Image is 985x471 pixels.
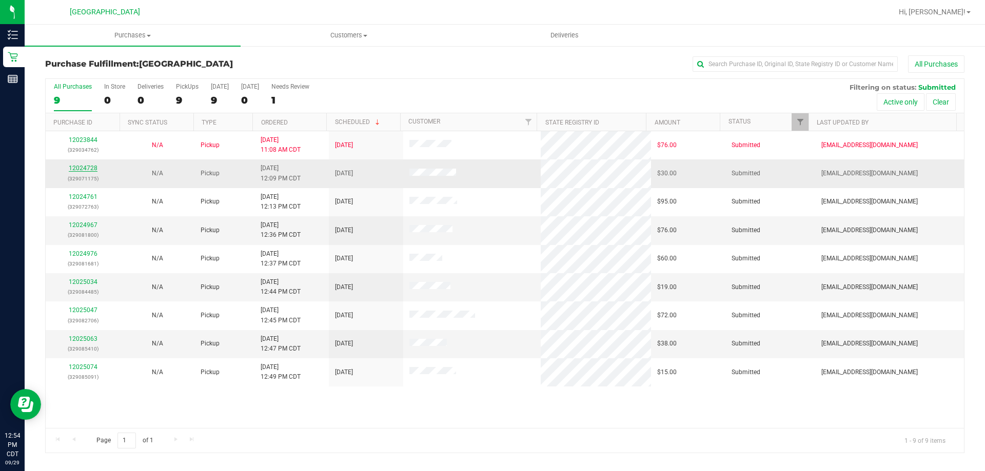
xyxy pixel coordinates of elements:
[69,221,97,229] a: 12024967
[5,431,20,459] p: 12:54 PM CDT
[821,339,918,349] span: [EMAIL_ADDRESS][DOMAIN_NAME]
[52,316,114,325] p: (329082706)
[335,282,353,292] span: [DATE]
[792,113,809,131] a: Filter
[657,367,677,377] span: $15.00
[211,83,229,90] div: [DATE]
[655,119,680,126] a: Amount
[8,74,18,84] inline-svg: Reports
[69,136,97,144] a: 12023844
[732,367,760,377] span: Submitted
[545,119,599,126] a: State Registry ID
[732,169,760,178] span: Submitted
[152,368,163,376] span: Not Applicable
[850,83,916,91] span: Filtering on status:
[408,118,440,125] a: Customer
[152,197,163,207] button: N/A
[732,339,760,349] span: Submitted
[201,140,220,150] span: Pickup
[8,30,18,40] inline-svg: Inventory
[335,169,353,178] span: [DATE]
[241,31,456,40] span: Customers
[152,255,163,262] span: Not Applicable
[261,135,301,155] span: [DATE] 11:08 AM CDT
[728,118,751,125] a: Status
[152,283,163,291] span: Not Applicable
[5,459,20,466] p: 09/29
[335,339,353,349] span: [DATE]
[271,83,309,90] div: Needs Review
[732,140,760,150] span: Submitted
[176,83,199,90] div: PickUps
[732,311,760,320] span: Submitted
[152,282,163,292] button: N/A
[201,254,220,263] span: Pickup
[8,52,18,62] inline-svg: Retail
[732,197,760,207] span: Submitted
[201,169,220,178] span: Pickup
[817,119,869,126] a: Last Updated By
[52,372,114,382] p: (329085091)
[201,226,220,235] span: Pickup
[211,94,229,106] div: 9
[261,220,301,240] span: [DATE] 12:36 PM CDT
[52,202,114,212] p: (329072763)
[657,169,677,178] span: $30.00
[128,119,167,126] a: Sync Status
[261,334,301,354] span: [DATE] 12:47 PM CDT
[139,59,233,69] span: [GEOGRAPHIC_DATA]
[53,119,92,126] a: Purchase ID
[241,94,259,106] div: 0
[821,282,918,292] span: [EMAIL_ADDRESS][DOMAIN_NAME]
[201,282,220,292] span: Pickup
[137,94,164,106] div: 0
[261,192,301,212] span: [DATE] 12:13 PM CDT
[152,367,163,377] button: N/A
[821,226,918,235] span: [EMAIL_ADDRESS][DOMAIN_NAME]
[104,94,125,106] div: 0
[152,140,163,150] button: N/A
[335,254,353,263] span: [DATE]
[152,339,163,349] button: N/A
[821,311,918,320] span: [EMAIL_ADDRESS][DOMAIN_NAME]
[70,8,140,16] span: [GEOGRAPHIC_DATA]
[732,282,760,292] span: Submitted
[261,277,301,297] span: [DATE] 12:44 PM CDT
[335,367,353,377] span: [DATE]
[918,83,956,91] span: Submitted
[152,198,163,205] span: Not Applicable
[335,140,353,150] span: [DATE]
[152,226,163,235] button: N/A
[104,83,125,90] div: In Store
[261,249,301,269] span: [DATE] 12:37 PM CDT
[657,226,677,235] span: $76.00
[261,305,301,325] span: [DATE] 12:45 PM CDT
[54,83,92,90] div: All Purchases
[69,193,97,200] a: 12024761
[537,31,593,40] span: Deliveries
[261,119,288,126] a: Ordered
[657,197,677,207] span: $95.00
[69,165,97,172] a: 12024728
[201,311,220,320] span: Pickup
[908,55,964,73] button: All Purchases
[69,278,97,285] a: 12025034
[926,93,956,111] button: Clear
[69,250,97,257] a: 12024976
[457,25,673,46] a: Deliveries
[52,344,114,354] p: (329085410)
[821,254,918,263] span: [EMAIL_ADDRESS][DOMAIN_NAME]
[261,362,301,382] span: [DATE] 12:49 PM CDT
[52,230,114,240] p: (329081800)
[821,197,918,207] span: [EMAIL_ADDRESS][DOMAIN_NAME]
[52,145,114,155] p: (329034762)
[657,339,677,349] span: $38.00
[25,31,241,40] span: Purchases
[241,25,457,46] a: Customers
[201,339,220,349] span: Pickup
[88,433,162,448] span: Page of 1
[520,113,537,131] a: Filter
[335,118,382,126] a: Scheduled
[52,174,114,183] p: (329071175)
[821,140,918,150] span: [EMAIL_ADDRESS][DOMAIN_NAME]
